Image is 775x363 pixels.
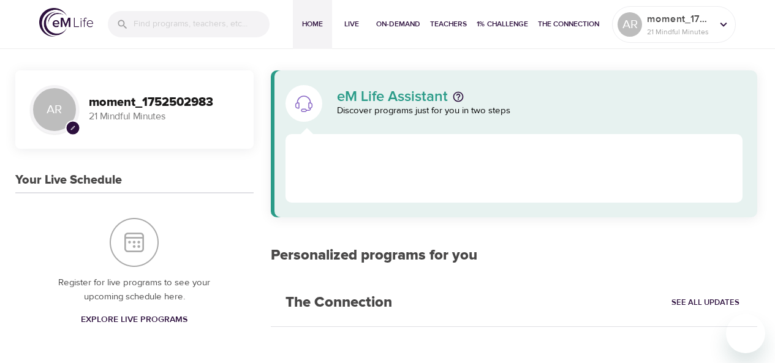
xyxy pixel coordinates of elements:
span: Teachers [430,18,467,31]
p: eM Life Assistant [337,89,448,104]
p: 21 Mindful Minutes [89,110,239,124]
span: Explore Live Programs [81,312,187,327]
input: Find programs, teachers, etc... [134,11,270,37]
img: logo [39,8,93,37]
h3: moment_1752502983 [89,95,239,110]
div: AR [30,85,79,134]
span: 1% Challenge [477,18,528,31]
p: Register for live programs to see your upcoming schedule here. [40,276,229,304]
iframe: Button to launch messaging window [726,314,765,353]
h2: Personalized programs for you [271,247,758,264]
h3: Your Live Schedule [15,173,122,187]
div: AR [618,12,642,37]
span: The Connection [538,18,599,31]
p: 21 Mindful Minutes [647,26,712,37]
span: On-Demand [376,18,420,31]
img: Your Live Schedule [110,218,159,267]
img: eM Life Assistant [294,94,314,113]
h2: The Connection [271,279,407,326]
span: Home [298,18,327,31]
span: Live [337,18,366,31]
a: See All Updates [668,293,743,312]
p: Discover programs just for you in two steps [337,104,743,118]
a: Explore Live Programs [76,309,192,331]
p: moment_1752502983 [647,12,712,26]
span: See All Updates [671,296,739,310]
